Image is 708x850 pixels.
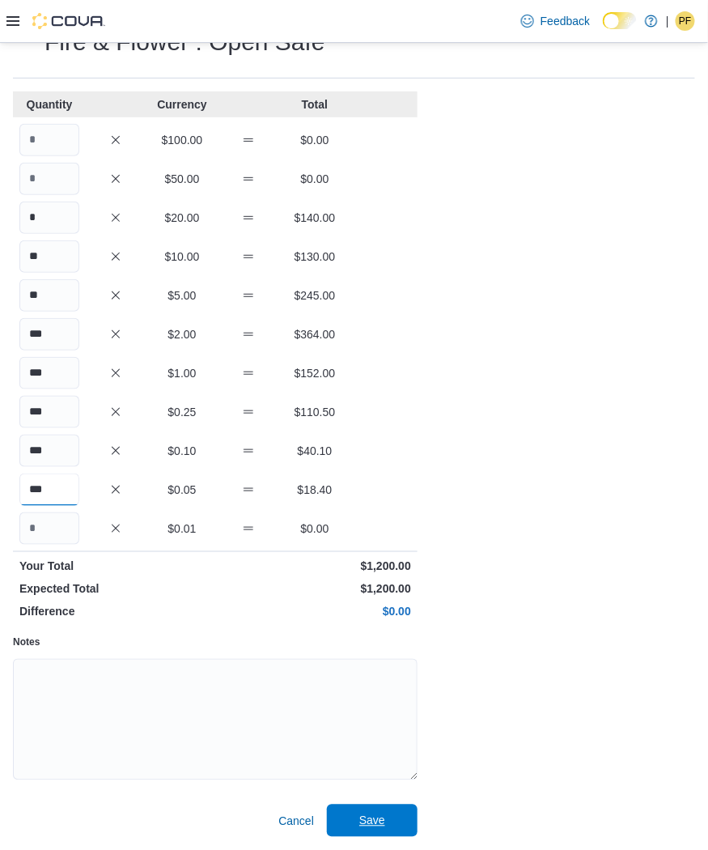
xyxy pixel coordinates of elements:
[152,249,212,265] p: $10.00
[19,396,79,428] input: Quantity
[152,365,212,381] p: $1.00
[285,210,345,226] p: $140.00
[19,202,79,234] input: Quantity
[19,512,79,545] input: Quantity
[19,559,212,575] p: Your Total
[603,12,637,29] input: Dark Mode
[541,13,590,29] span: Feedback
[19,581,212,597] p: Expected Total
[152,443,212,459] p: $0.10
[285,132,345,148] p: $0.00
[676,11,695,31] div: Parker Frampton
[327,805,418,837] button: Save
[218,604,411,620] p: $0.00
[152,404,212,420] p: $0.25
[152,521,212,537] p: $0.01
[152,287,212,304] p: $5.00
[285,443,345,459] p: $40.10
[603,29,604,30] span: Dark Mode
[19,474,79,506] input: Quantity
[285,521,345,537] p: $0.00
[152,482,212,498] p: $0.05
[272,805,320,838] button: Cancel
[679,11,691,31] span: PF
[278,814,314,830] span: Cancel
[19,124,79,156] input: Quantity
[32,13,105,29] img: Cova
[19,96,79,113] p: Quantity
[285,326,345,342] p: $364.00
[152,326,212,342] p: $2.00
[285,287,345,304] p: $245.00
[19,240,79,273] input: Quantity
[19,279,79,312] input: Quantity
[218,559,411,575] p: $1,200.00
[285,404,345,420] p: $110.50
[19,163,79,195] input: Quantity
[19,318,79,351] input: Quantity
[285,482,345,498] p: $18.40
[285,249,345,265] p: $130.00
[13,636,40,649] label: Notes
[359,813,385,829] span: Save
[666,11,669,31] p: |
[152,171,212,187] p: $50.00
[19,357,79,389] input: Quantity
[218,581,411,597] p: $1,200.00
[152,210,212,226] p: $20.00
[285,365,345,381] p: $152.00
[285,96,345,113] p: Total
[152,132,212,148] p: $100.00
[152,96,212,113] p: Currency
[285,171,345,187] p: $0.00
[19,604,212,620] p: Difference
[515,5,596,37] a: Feedback
[19,435,79,467] input: Quantity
